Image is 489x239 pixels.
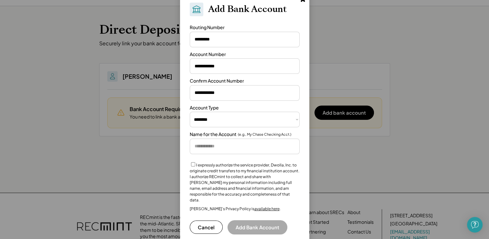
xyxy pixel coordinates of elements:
div: Confirm Account Number [190,78,244,84]
div: [PERSON_NAME]’s Privacy Policy is . [190,206,281,211]
div: Open Intercom Messenger [467,217,483,233]
label: I expressly authorize the service provider, Dwolla, Inc. to originate credit transfers to my fina... [190,163,299,202]
h2: Add Bank Account [208,4,287,15]
div: (e.g., My Chase Checking Acct.) [238,132,291,137]
img: Bank.svg [192,5,201,14]
button: Cancel [190,221,223,234]
div: Name for the Account [190,131,237,138]
div: Account Number [190,51,226,58]
button: Add Bank Account [228,220,287,234]
a: available here [254,206,280,211]
div: Account Type [190,105,219,111]
div: Routing Number [190,24,225,31]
